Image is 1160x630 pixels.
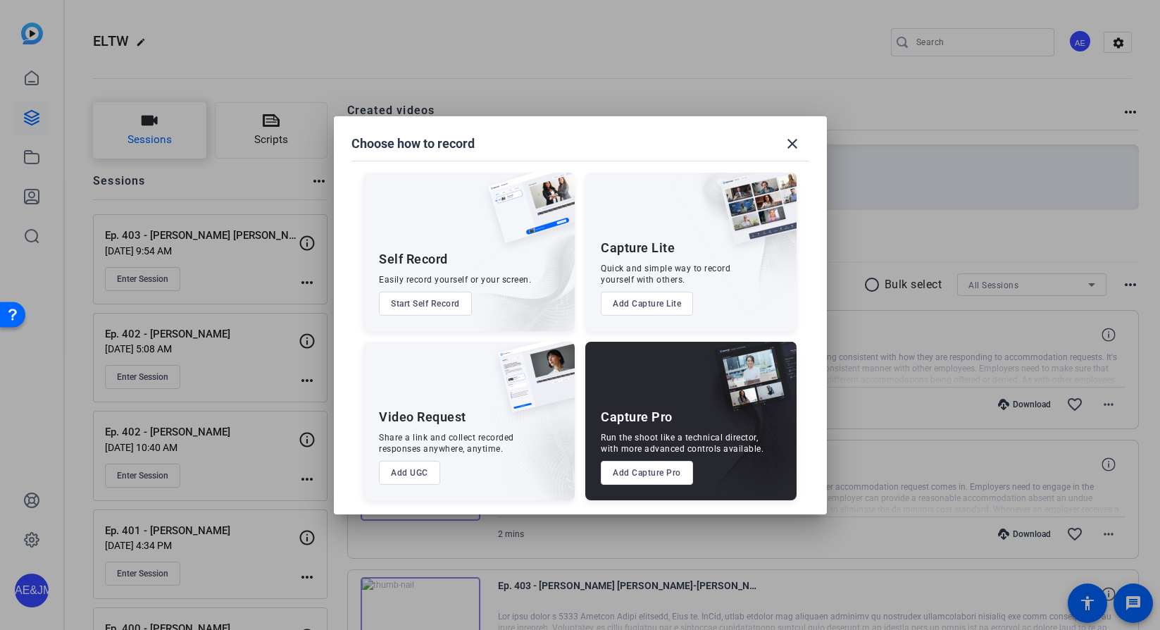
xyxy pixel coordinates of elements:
h1: Choose how to record [351,135,475,152]
button: Add UGC [379,461,440,485]
img: self-record.png [478,173,575,257]
img: embarkstudio-self-record.png [452,203,575,331]
button: Add Capture Lite [601,292,693,316]
div: Share a link and collect recorded responses anywhere, anytime. [379,432,514,455]
img: embarkstudio-capture-pro.png [692,359,797,500]
img: embarkstudio-ugc-content.png [493,385,575,500]
button: Start Self Record [379,292,472,316]
img: capture-lite.png [709,173,797,259]
img: capture-pro.png [704,342,797,428]
button: Add Capture Pro [601,461,693,485]
div: Self Record [379,251,448,268]
img: ugc-content.png [487,342,575,427]
div: Quick and simple way to record yourself with others. [601,263,730,285]
img: embarkstudio-capture-lite.png [671,173,797,314]
mat-icon: close [784,135,801,152]
div: Run the shoot like a technical director, with more advanced controls available. [601,432,763,455]
div: Capture Pro [601,409,673,426]
div: Video Request [379,409,466,426]
div: Easily record yourself or your screen. [379,274,531,285]
div: Capture Lite [601,240,675,257]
